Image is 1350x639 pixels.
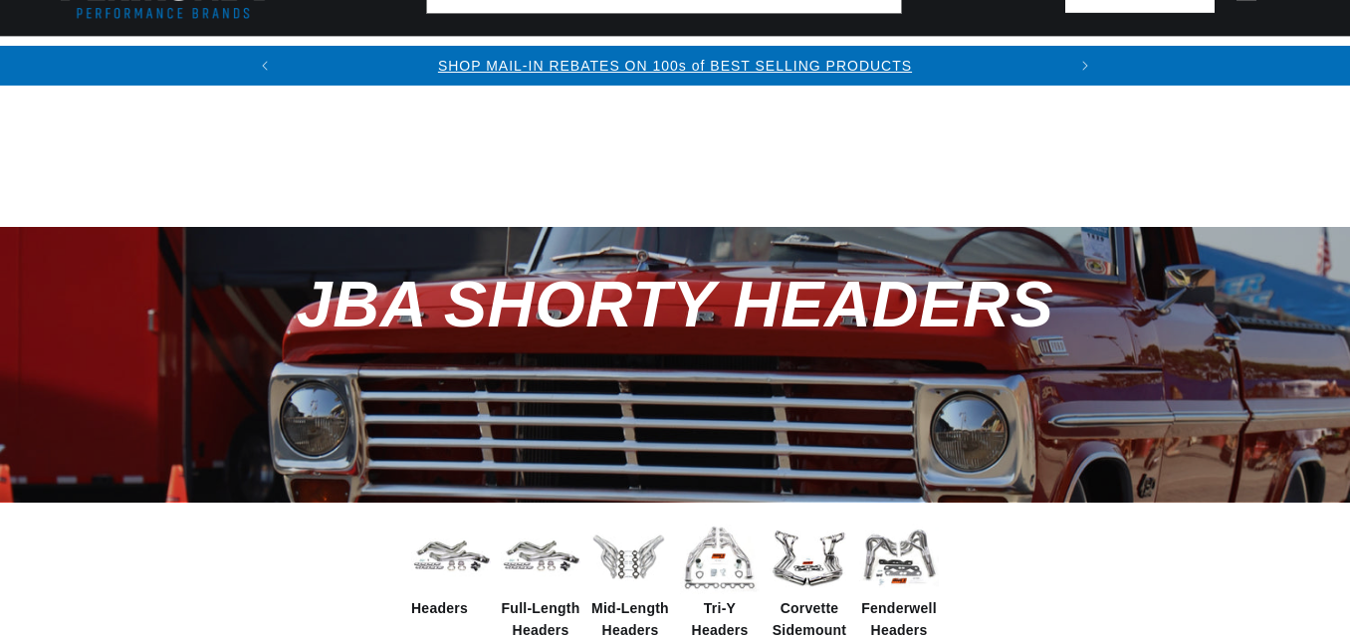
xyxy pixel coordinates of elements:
[50,37,265,84] summary: Ignition Conversions
[245,46,285,86] button: Translation missing: en.sections.announcements.previous_announcement
[680,518,760,597] img: Tri-Y Headers
[770,518,849,597] img: Corvette Sidemount Headers
[1065,46,1105,86] button: Translation missing: en.sections.announcements.next_announcement
[501,526,580,588] img: Full-Length Headers
[859,518,939,597] img: Fenderwell Headers
[411,526,491,588] img: Headers
[285,55,1066,77] div: Announcement
[590,518,670,597] img: Mid-Length Headers
[297,268,1054,340] span: JBA Shorty Headers
[438,58,912,74] a: SHOP MAIL-IN REBATES ON 100s of BEST SELLING PRODUCTS
[265,37,485,84] summary: Coils & Distributors
[830,37,981,84] summary: Engine Swaps
[285,55,1066,77] div: 1 of 2
[981,37,1177,84] summary: Battery Products
[411,597,468,619] span: Headers
[411,518,491,619] a: Headers Headers
[485,37,830,84] summary: Headers, Exhausts & Components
